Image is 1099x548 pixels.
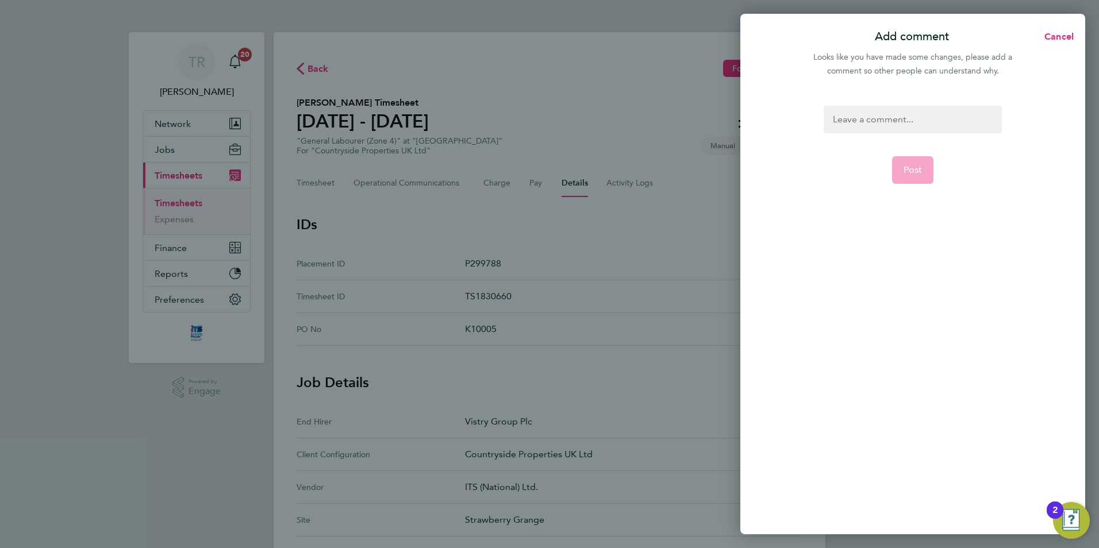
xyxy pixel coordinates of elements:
button: Open Resource Center, 2 new notifications [1053,502,1090,539]
span: Cancel [1041,31,1074,42]
div: 2 [1052,510,1058,525]
div: Looks like you have made some changes, please add a comment so other people can understand why. [807,51,1019,78]
p: Add comment [875,29,949,45]
button: Cancel [1026,25,1085,48]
